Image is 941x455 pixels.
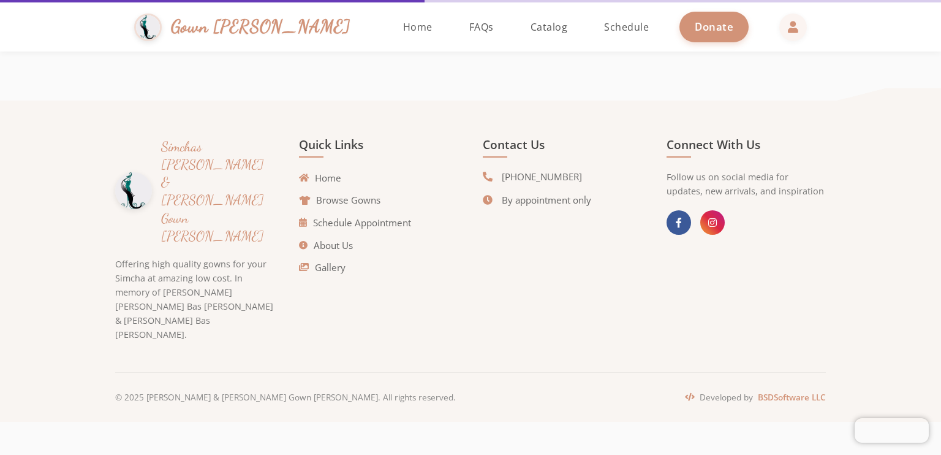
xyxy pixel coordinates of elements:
[604,20,649,34] span: Schedule
[299,261,346,275] a: Gallery
[667,137,826,158] h4: Connect With Us
[592,2,661,52] a: Schedule
[134,13,162,41] img: Gown Gmach Logo
[115,257,274,342] p: Offering high quality gowns for your Simcha at amazing low cost. In memory of [PERSON_NAME] [PERS...
[134,10,363,44] a: Gown [PERSON_NAME]
[685,391,826,403] p: Developed by
[457,2,506,52] a: FAQs
[161,137,274,245] h3: Simchas [PERSON_NAME] & [PERSON_NAME] Gown [PERSON_NAME]
[299,216,411,230] a: Schedule Appointment
[299,137,458,158] h4: Quick Links
[695,20,733,34] span: Donate
[531,20,568,34] span: Catalog
[855,418,929,443] iframe: Chatra live chat
[171,13,350,40] span: Gown [PERSON_NAME]
[299,171,341,185] a: Home
[518,2,580,52] a: Catalog
[502,170,582,184] span: [PHONE_NUMBER]
[115,391,456,403] p: © 2025 [PERSON_NAME] & [PERSON_NAME] Gown [PERSON_NAME]. All rights reserved.
[758,391,826,403] a: BSDSoftware LLC
[502,193,591,207] span: By appointment only
[391,2,445,52] a: Home
[115,172,152,209] img: Gown Gmach Logo
[483,137,642,158] h4: Contact Us
[403,20,433,34] span: Home
[667,170,826,198] p: Follow us on social media for updates, new arrivals, and inspiration
[469,20,494,34] span: FAQs
[679,12,749,42] a: Donate
[299,193,380,207] a: Browse Gowns
[299,239,353,253] a: About Us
